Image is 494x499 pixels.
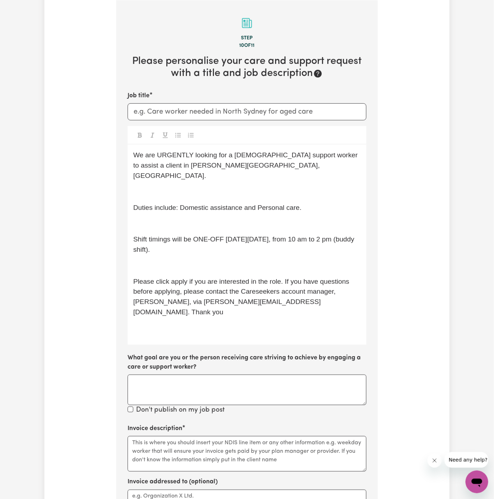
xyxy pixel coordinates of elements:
iframe: Button to launch messaging window [466,471,488,493]
iframe: Close message [428,454,442,468]
input: e.g. Care worker needed in North Sydney for aged care [128,103,366,120]
label: Job title [128,91,150,101]
span: Please click apply if you are interested in the role. If you have questions before applying, plea... [133,278,351,316]
label: Invoice addressed to (optional) [128,477,218,487]
button: Toggle undefined [173,130,183,140]
label: What goal are you or the person receiving care striving to achieve by engaging a care or support ... [128,353,366,372]
button: Toggle undefined [147,130,157,140]
div: 10 of 11 [128,42,366,50]
iframe: Message from company [445,452,488,468]
label: Invoice description [128,424,182,433]
button: Toggle undefined [160,130,170,140]
span: We are URGENTLY looking for a [DEMOGRAPHIC_DATA] support worker to assist a client in [PERSON_NAM... [133,151,360,179]
h2: Please personalise your care and support request with a title and job description [128,55,366,80]
div: Step [128,34,366,42]
span: Shift timings will be ONE-OFF [DATE][DATE], from 10 am to 2 pm (buddy shift). [133,235,356,253]
button: Toggle undefined [135,130,145,140]
button: Toggle undefined [186,130,196,140]
label: Don't publish on my job post [136,405,225,416]
span: Duties include: Domestic assistance and Personal care. [133,204,302,211]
